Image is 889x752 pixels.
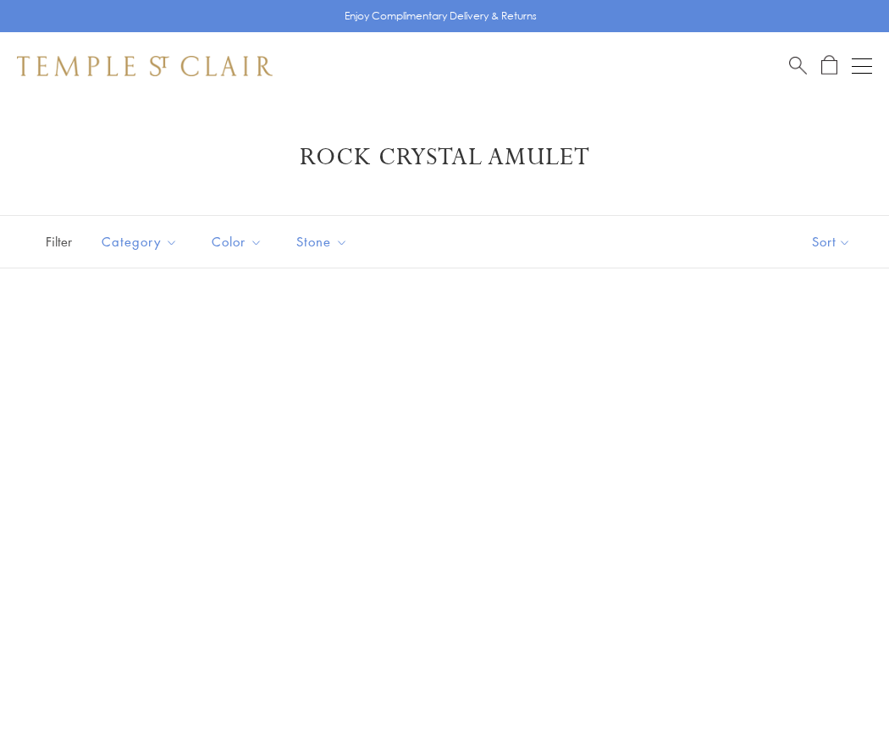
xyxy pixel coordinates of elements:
[345,8,537,25] p: Enjoy Complimentary Delivery & Returns
[203,231,275,252] span: Color
[852,56,872,76] button: Open navigation
[288,231,361,252] span: Stone
[821,55,837,76] a: Open Shopping Bag
[284,223,361,261] button: Stone
[17,56,273,76] img: Temple St. Clair
[93,231,190,252] span: Category
[89,223,190,261] button: Category
[42,142,847,173] h1: Rock Crystal Amulet
[789,55,807,76] a: Search
[774,216,889,268] button: Show sort by
[199,223,275,261] button: Color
